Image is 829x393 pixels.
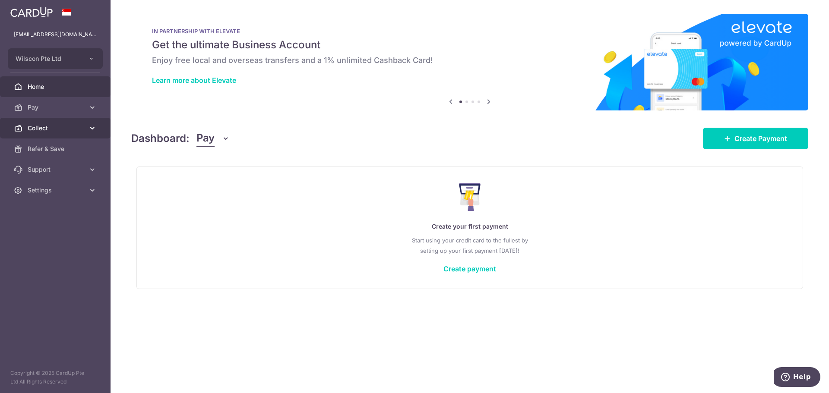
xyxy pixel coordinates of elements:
[152,76,236,85] a: Learn more about Elevate
[152,28,788,35] p: IN PARTNERSHIP WITH ELEVATE
[443,264,496,273] a: Create payment
[734,133,787,144] span: Create Payment
[196,130,215,147] span: Pay
[16,54,79,63] span: Wilscon Pte Ltd
[14,30,97,39] p: [EMAIL_ADDRESS][DOMAIN_NAME]
[8,48,103,69] button: Wilscon Pte Ltd
[703,128,808,149] a: Create Payment
[28,82,85,91] span: Home
[28,145,85,153] span: Refer & Save
[131,131,190,146] h4: Dashboard:
[152,55,788,66] h6: Enjoy free local and overseas transfers and a 1% unlimited Cashback Card!
[28,186,85,195] span: Settings
[154,235,785,256] p: Start using your credit card to the fullest by setting up your first payment [DATE]!
[152,38,788,52] h5: Get the ultimate Business Account
[10,7,53,17] img: CardUp
[131,14,808,110] img: Renovation banner
[154,221,785,232] p: Create your first payment
[28,165,85,174] span: Support
[28,103,85,112] span: Pay
[196,130,230,147] button: Pay
[774,367,820,389] iframe: Opens a widget where you can find more information
[459,183,481,211] img: Make Payment
[28,124,85,132] span: Collect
